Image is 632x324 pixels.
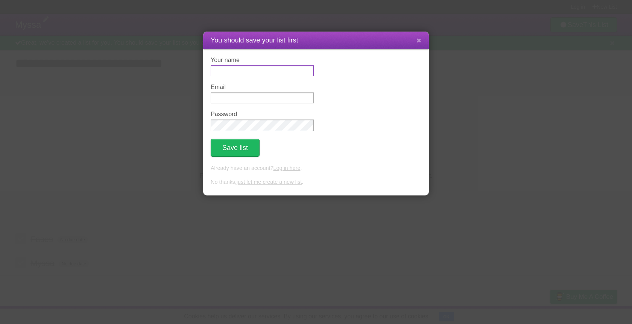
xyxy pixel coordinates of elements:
[211,164,421,173] p: Already have an account? .
[211,35,421,45] h1: You should save your list first
[211,178,421,186] p: No thanks, .
[211,139,260,157] button: Save list
[273,165,300,171] a: Log in here
[211,84,314,91] label: Email
[211,57,314,64] label: Your name
[211,111,314,118] label: Password
[237,179,302,185] a: just let me create a new list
